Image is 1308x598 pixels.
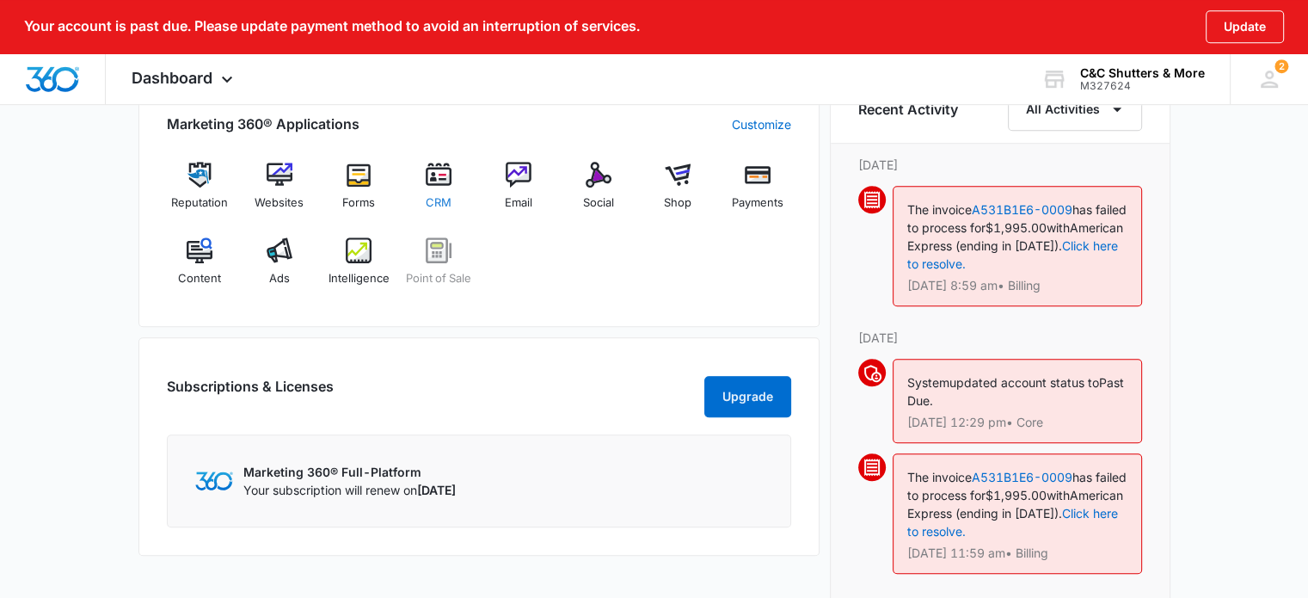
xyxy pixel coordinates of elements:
span: Point of Sale [406,270,471,287]
a: A531B1E6-0009 [972,202,1072,217]
p: Marketing 360® Full-Platform [243,463,456,481]
a: Intelligence [326,237,392,299]
span: [DATE] [417,483,456,497]
span: Content [178,270,221,287]
h2: Subscriptions & Licenses [167,376,334,410]
span: CRM [426,194,451,212]
span: updated account status to [949,375,1099,390]
span: Forms [342,194,375,212]
span: Websites [255,194,304,212]
p: [DATE] 8:59 am • Billing [907,280,1127,292]
span: $1,995.00 [986,220,1047,235]
a: Point of Sale [406,237,472,299]
button: Update [1206,10,1284,43]
button: Upgrade [704,376,791,417]
span: The invoice [907,202,972,217]
span: with [1047,220,1070,235]
h2: Marketing 360® Applications [167,114,359,134]
a: Reputation [167,162,233,224]
span: Reputation [171,194,228,212]
a: A531B1E6-0009 [972,470,1072,484]
h6: Recent Activity [858,99,958,120]
a: Ads [246,237,312,299]
p: [DATE] [858,156,1142,174]
span: 2 [1274,59,1288,73]
a: Social [565,162,631,224]
div: notifications count [1230,53,1308,104]
a: Forms [326,162,392,224]
p: [DATE] 12:29 pm • Core [907,416,1127,428]
a: Shop [645,162,711,224]
button: All Activities [1008,88,1142,131]
a: Payments [725,162,791,224]
span: Intelligence [329,270,390,287]
a: Customize [732,115,791,133]
img: Marketing 360 Logo [195,472,233,490]
div: notifications count [1274,59,1288,73]
div: Dashboard [106,53,263,104]
div: account id [1080,80,1205,92]
span: $1,995.00 [986,488,1047,502]
p: [DATE] 11:59 am • Billing [907,547,1127,559]
span: System [907,375,949,390]
span: Dashboard [132,69,212,87]
span: with [1047,488,1070,502]
span: Ads [269,270,290,287]
span: Social [583,194,614,212]
a: Email [486,162,552,224]
a: CRM [406,162,472,224]
span: The invoice [907,470,972,484]
a: Websites [246,162,312,224]
span: Email [505,194,532,212]
a: Content [167,237,233,299]
p: [DATE] [858,329,1142,347]
p: Your account is past due. Please update payment method to avoid an interruption of services. [24,18,640,34]
div: account name [1080,66,1205,80]
span: Shop [664,194,691,212]
p: Your subscription will renew on [243,481,456,499]
span: Payments [732,194,783,212]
